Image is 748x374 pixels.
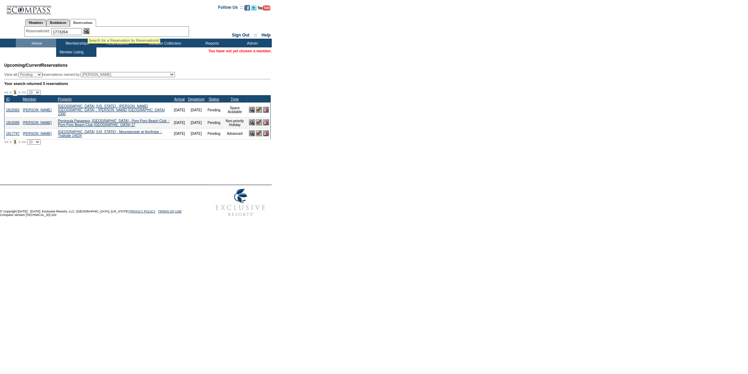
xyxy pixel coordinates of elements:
[172,128,186,139] td: [DATE]
[232,33,249,38] a: Sign Out
[6,132,20,136] a: 1817747
[206,103,222,117] td: Pending
[4,72,178,77] div: View all: reservations owned by:
[158,210,182,213] a: TERMS OF USE
[258,5,270,11] img: Subscribe to our YouTube Channel
[4,90,8,94] span: <<
[4,63,41,68] span: Upcoming/Current
[254,33,257,38] span: ::
[23,132,52,136] a: [PERSON_NAME]
[187,128,206,139] td: [DATE]
[46,19,70,26] a: Residences
[26,28,52,34] div: ReservationId:
[188,97,204,101] a: Departure
[13,89,18,96] span: 1
[174,97,185,101] a: Arrival
[187,117,206,128] td: [DATE]
[21,140,26,144] span: >>
[70,19,96,27] a: Reservations
[9,90,12,94] span: <
[244,7,250,11] a: Become our fan on Facebook
[129,210,155,213] a: PRIVACY POLICY
[21,90,26,94] span: >>
[172,117,186,128] td: [DATE]
[256,130,262,136] img: Confirm Reservation
[56,39,96,47] td: Memberships
[9,140,12,144] span: <
[58,104,164,116] a: [GEOGRAPHIC_DATA], [US_STATE] - [PERSON_NAME][GEOGRAPHIC_DATA] :: [PERSON_NAME] [GEOGRAPHIC_DATA]...
[222,128,248,139] td: Advanced
[18,140,20,144] span: >
[263,130,269,136] img: Cancel Reservation
[206,117,222,128] td: Pending
[263,119,269,125] img: Cancel Reservation
[249,107,255,113] img: View Reservation
[58,49,84,55] td: Member Listing
[13,138,18,145] span: 1
[262,33,271,38] a: Help
[249,130,255,136] img: View Reservation
[6,97,10,101] a: ID
[83,28,89,34] img: Reservation Search
[4,81,271,86] div: Your search returned 3 reservations
[172,103,186,117] td: [DATE]
[209,49,272,53] span: You have not yet chosen a member.
[244,5,250,11] img: Become our fan on Facebook
[58,130,162,138] a: [GEOGRAPHIC_DATA], [US_STATE] - Mountainside at Northstar :: Trailside 14024
[231,39,272,47] td: Admin
[4,140,8,144] span: <<
[22,97,36,101] a: Member
[218,4,243,13] td: Follow Us ::
[263,107,269,113] img: Cancel Reservation
[251,7,257,11] a: Follow us on Twitter
[23,121,52,125] a: [PERSON_NAME]
[231,97,239,101] a: Type
[191,39,231,47] td: Reports
[23,108,52,112] a: [PERSON_NAME]
[89,38,159,42] div: Search for a Reservation by ReservationId
[4,63,68,68] span: Reservations
[6,121,20,125] a: 1818385
[209,97,219,101] a: Status
[256,107,262,113] img: Confirm Reservation
[58,97,72,101] a: Property
[249,119,255,125] img: View Reservation
[18,90,20,94] span: >
[251,5,257,11] img: Follow us on Twitter
[25,19,47,26] a: Members
[209,185,272,220] img: Exclusive Resorts
[258,7,270,11] a: Subscribe to our YouTube Channel
[6,108,20,112] a: 1818363
[222,103,248,117] td: Space Available
[206,128,222,139] td: Pending
[137,39,191,47] td: Vacation Collection
[187,103,206,117] td: [DATE]
[222,117,248,128] td: Non-priority Holiday
[256,119,262,125] img: Confirm Reservation
[58,119,169,127] a: Peninsula Papagayo, [GEOGRAPHIC_DATA] - Poro Poro Beach Club :: Poro Poro Beach Club [GEOGRAPHIC_...
[16,39,56,47] td: Home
